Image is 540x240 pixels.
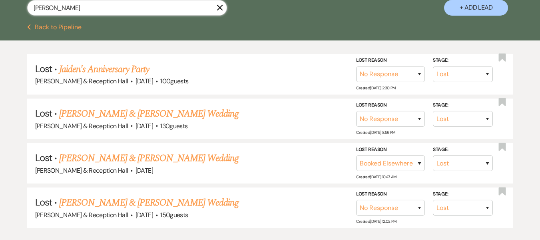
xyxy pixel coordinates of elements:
[59,151,238,165] a: [PERSON_NAME] & [PERSON_NAME] Wedding
[160,77,188,85] span: 100 guests
[35,196,52,208] span: Lost
[59,62,149,77] a: Jaiden's Anniversary Party
[35,63,52,75] span: Lost
[356,219,396,224] span: Created: [DATE] 12:02 PM
[356,56,425,65] label: Lost Reason
[27,24,82,30] button: Back to Pipeline
[135,211,153,219] span: [DATE]
[356,101,425,109] label: Lost Reason
[160,211,188,219] span: 150 guests
[356,190,425,199] label: Lost Reason
[35,151,52,164] span: Lost
[135,122,153,130] span: [DATE]
[433,145,493,154] label: Stage:
[59,107,238,121] a: [PERSON_NAME] & [PERSON_NAME] Wedding
[356,85,395,91] span: Created: [DATE] 2:30 PM
[160,122,187,130] span: 130 guests
[35,122,128,130] span: [PERSON_NAME] & Reception Hall
[35,107,52,119] span: Lost
[35,211,128,219] span: [PERSON_NAME] & Reception Hall
[433,190,493,199] label: Stage:
[356,130,395,135] span: Created: [DATE] 8:56 PM
[356,145,425,154] label: Lost Reason
[135,77,153,85] span: [DATE]
[135,166,153,175] span: [DATE]
[35,77,128,85] span: [PERSON_NAME] & Reception Hall
[35,166,128,175] span: [PERSON_NAME] & Reception Hall
[59,196,238,210] a: [PERSON_NAME] & [PERSON_NAME] Wedding
[356,174,396,179] span: Created: [DATE] 10:47 AM
[433,101,493,109] label: Stage:
[433,56,493,65] label: Stage:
